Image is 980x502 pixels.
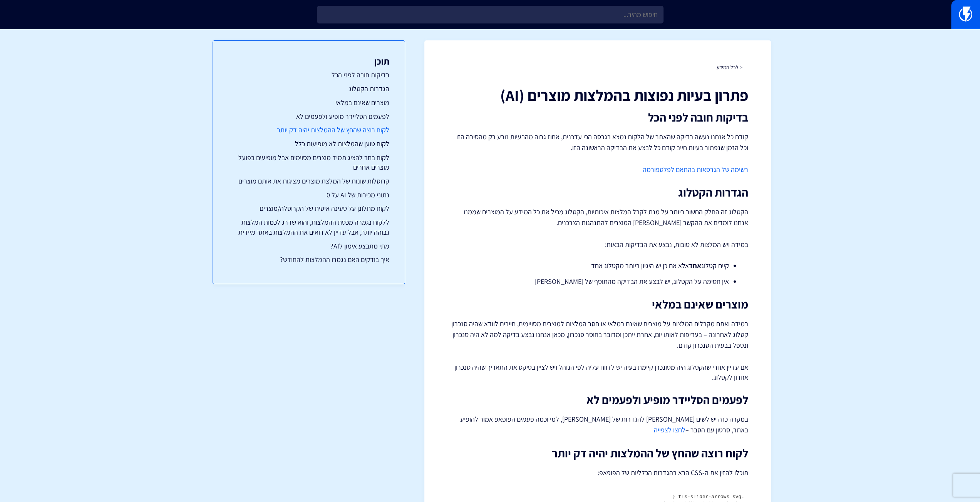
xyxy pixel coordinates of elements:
[228,125,389,135] a: לקוח רוצה שהחץ של ההמלצות יהיה דק יותר
[642,165,748,174] a: רשימה של הגרסאות בהתאם לפלטפורמה
[447,240,748,250] p: במידה ויש המלצות לא טובות, נבצע את הבדיקות הבאות:
[467,261,729,271] li: קיים קטלוג אלא אם כן יש היגיון ביותר מקטלוג אחד
[228,255,389,265] a: איך בודקים האם נגמרו ההמלצות להחודש?
[228,98,389,108] a: מוצרים שאינם במלאי
[447,87,748,103] h1: פתרון בעיות נפוצות בהמלצות מוצרים (AI)
[447,298,748,311] h2: מוצרים שאינם במלאי
[467,277,729,287] li: אין חסימה על הקטלוג, יש לבצע את הבדיקה מהתוסף של [PERSON_NAME]
[447,447,748,460] h2: לקוח רוצה שהחץ של ההמלצות יהיה דק יותר
[228,176,389,186] a: קרוסלות שונות של המלצת מוצרים מציגות את אותם מוצרים
[228,190,389,200] a: נתוני מכירות של AI על 0
[228,112,389,122] a: לפעמים הסליידר מופיע ולפעמים לא
[716,64,742,71] a: < לכל המידע
[228,56,389,66] h3: תוכן
[689,261,701,270] strong: אחד
[228,70,389,80] a: בדיקות חובה לפני הכל
[653,425,685,434] a: לחצו לצפייה
[447,362,748,382] p: אם עדיין אחרי שהקטלוג היה מסונכרן קיימת בעיה יש לדווח עליה לפי הנוהל ויש לציין בטיקט את התאריך שה...
[228,241,389,251] a: מתי מתבצע אימון לAI?
[447,467,748,478] p: תוכלו להזין את ה-CSS הבא בהגדרות הכלליות של הפופאפ:
[447,319,748,351] p: במידה ואתם מקבלים המלצות על מוצרים שאינם במלאי או חסר המלצות למוצרים מסויימים, חייבים לוודא שהיה ...
[317,6,663,23] input: חיפוש מהיר...
[447,207,748,228] p: הקטלוג זה החלק החשוב ביותר על מנת לקבל המלצות איכותיות, הקטלוג מכיל את כל המידע על המוצרים שממנו ...
[447,111,748,124] h2: בדיקות חובה לפני הכל
[447,414,748,435] p: במקרה כזה יש לשים [PERSON_NAME] להגדרות של [PERSON_NAME], למי וכמה פעמים הפופאפ אמור להופיע באתר,...
[228,153,389,172] a: לקוח בחר להציג תמיד מוצרים מסוימים אבל מופיעים בפועל מוצרים אחרים
[447,186,748,199] h2: הגדרות הקטלוג
[228,217,389,237] a: ללקוח נגמרה מכסת ההמלצות, והוא שדרג לכמות המלצות גבוהה יותר, אבל עדיין לא רואים את ההמלצות באתר מ...
[447,132,748,153] p: קודם כל אנחנו נעשה בדיקה שהאתר של הלקוח נמצא בגרסה הכי עדכנית, אחוז גבוה מהבעיות נובע רק מהסיבה ה...
[447,394,748,406] h2: לפעמים הסליידר מופיע ולפעמים לא
[228,139,389,149] a: לקוח טוען שהמלצות לא מופיעות כלל
[228,203,389,213] a: לקוח מתלונן על טעינה איטית של הקרוסלה/מוצרים
[228,84,389,94] a: הגדרות הקטלוג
